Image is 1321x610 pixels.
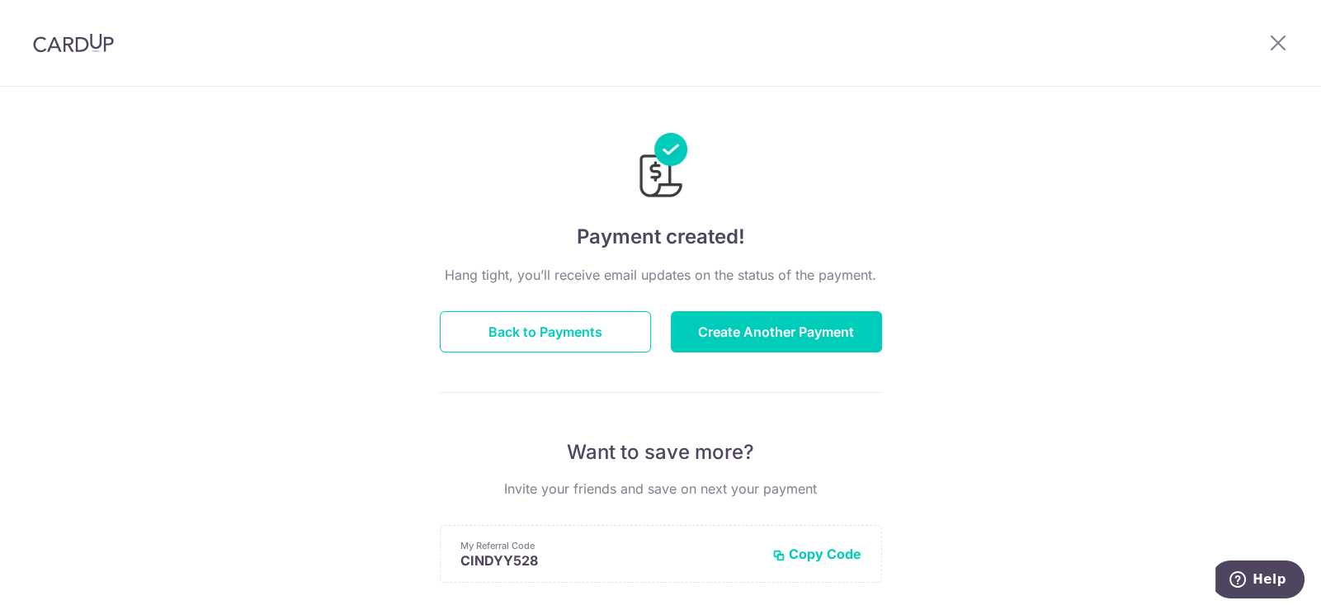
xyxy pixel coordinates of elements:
button: Back to Payments [440,311,651,352]
h4: Payment created! [440,222,882,252]
p: Want to save more? [440,439,882,466]
button: Copy Code [772,546,861,562]
img: Payments [635,133,687,202]
p: Hang tight, you’ll receive email updates on the status of the payment. [440,265,882,285]
iframe: Opens a widget where you can find more information [1215,560,1304,602]
p: Invite your friends and save on next your payment [440,479,882,499]
img: CardUp [33,33,114,53]
p: CINDYY528 [460,552,759,569]
p: My Referral Code [460,539,759,552]
button: Create Another Payment [671,311,882,352]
